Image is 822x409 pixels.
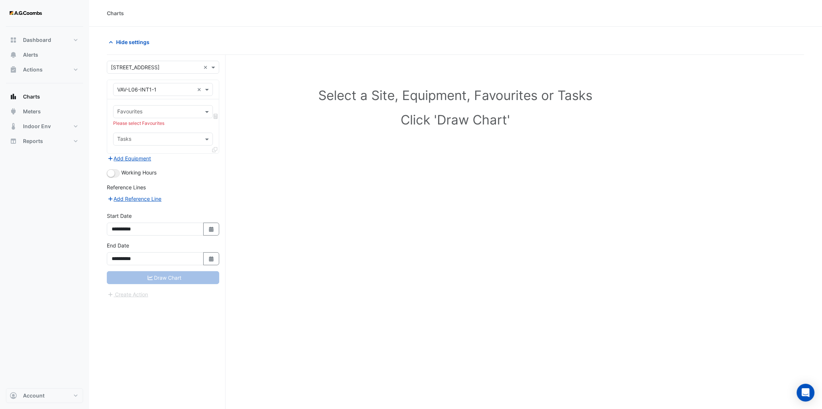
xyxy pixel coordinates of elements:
app-icon: Indoor Env [10,123,17,130]
app-icon: Meters [10,108,17,115]
div: Charts [107,9,124,17]
span: Meters [23,108,41,115]
button: Add Equipment [107,154,152,163]
button: Add Reference Line [107,194,162,203]
span: Hide settings [116,38,149,46]
app-icon: Reports [10,137,17,145]
button: Actions [6,62,83,77]
button: Hide settings [107,36,154,49]
span: Clone Favourites and Tasks from this Equipment to other Equipment [212,146,217,153]
fa-icon: Select Date [208,256,215,262]
button: Alerts [6,47,83,62]
div: Tasks [116,135,131,144]
label: Reference Lines [107,183,146,191]
span: Working Hours [121,169,157,176]
button: Charts [6,89,83,104]
button: Indoor Env [6,119,83,134]
span: Charts [23,93,40,100]
app-icon: Dashboard [10,36,17,44]
span: Clear [203,63,210,71]
label: Start Date [107,212,132,220]
app-icon: Charts [10,93,17,100]
fa-icon: Select Date [208,226,215,232]
div: Open Intercom Messenger [797,384,815,402]
span: Indoor Env [23,123,51,130]
div: Favourites [116,107,142,117]
span: Alerts [23,51,38,59]
div: Please select Favourites [113,120,213,127]
h1: Click 'Draw Chart' [123,112,788,127]
span: Reports [23,137,43,145]
app-escalated-ticket-create-button: Please correct errors first [107,291,149,297]
h1: Select a Site, Equipment, Favourites or Tasks [123,87,788,103]
app-icon: Actions [10,66,17,73]
button: Account [6,388,83,403]
img: Company Logo [9,6,42,21]
button: Meters [6,104,83,119]
span: Clear [197,86,203,93]
button: Reports [6,134,83,149]
button: Dashboard [6,33,83,47]
span: Actions [23,66,43,73]
span: Dashboard [23,36,51,44]
app-icon: Alerts [10,51,17,59]
span: Account [23,392,45,399]
span: Choose Function [213,113,219,119]
label: End Date [107,242,129,249]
